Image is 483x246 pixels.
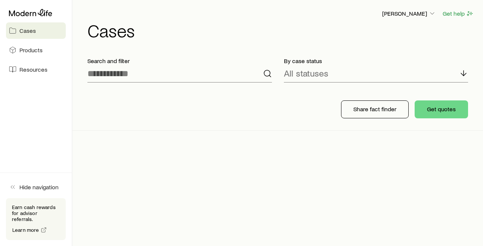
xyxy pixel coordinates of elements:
[442,9,474,18] button: Get help
[87,21,474,39] h1: Cases
[19,27,36,34] span: Cases
[284,68,328,78] p: All statuses
[6,61,66,78] a: Resources
[12,227,39,233] span: Learn more
[353,105,396,113] p: Share fact finder
[6,42,66,58] a: Products
[6,198,66,240] div: Earn cash rewards for advisor referrals.Learn more
[87,57,272,65] p: Search and filter
[6,22,66,39] a: Cases
[284,57,468,65] p: By case status
[19,46,43,54] span: Products
[415,100,468,118] button: Get quotes
[19,66,47,73] span: Resources
[382,10,436,17] p: [PERSON_NAME]
[6,179,66,195] button: Hide navigation
[382,9,436,18] button: [PERSON_NAME]
[341,100,409,118] button: Share fact finder
[12,204,60,222] p: Earn cash rewards for advisor referrals.
[19,183,59,191] span: Hide navigation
